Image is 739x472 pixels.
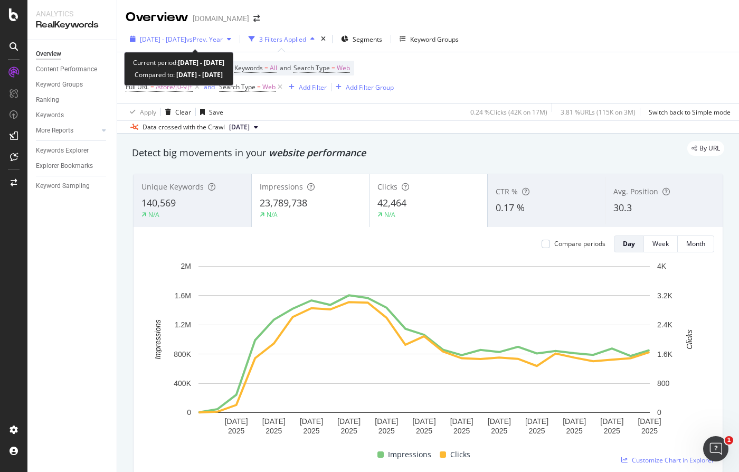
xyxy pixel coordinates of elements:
a: Explorer Bookmarks [36,161,109,172]
text: 2025 [604,427,620,435]
svg: A chart. [142,261,706,445]
text: 2025 [453,427,470,435]
button: Month [678,235,714,252]
b: [DATE] - [DATE] [178,58,224,67]
div: N/A [148,210,159,219]
text: 2025 [566,427,583,435]
a: Overview [36,49,109,60]
div: Keyword Groups [36,79,83,90]
div: N/A [267,210,278,219]
div: and [204,82,215,91]
span: Segments [353,35,382,44]
span: 42,464 [377,196,406,209]
div: Save [209,108,223,117]
span: = [150,82,154,91]
span: Impressions [388,448,431,461]
span: = [257,82,261,91]
text: 0 [657,408,661,417]
text: 4K [657,262,667,270]
text: 2025 [303,427,319,435]
div: [DOMAIN_NAME] [193,13,249,24]
div: Clear [175,108,191,117]
text: 2025 [228,427,244,435]
div: Keywords Explorer [36,145,89,156]
div: Analytics [36,8,108,19]
a: Content Performance [36,64,109,75]
span: CTR % [496,186,518,196]
button: [DATE] [225,121,262,134]
a: Keywords Explorer [36,145,109,156]
div: Switch back to Simple mode [649,108,731,117]
text: [DATE] [563,417,586,426]
div: 0.24 % Clicks ( 42K on 17M ) [470,108,547,117]
text: 2.4K [657,320,672,329]
span: 0.17 % [496,201,525,214]
div: legacy label [687,141,724,156]
span: Clicks [377,182,397,192]
span: /store/[0-9]+ [156,80,193,95]
div: Explorer Bookmarks [36,161,93,172]
text: 2025 [416,427,432,435]
span: Web [337,61,350,75]
button: 3 Filters Applied [244,31,319,48]
text: [DATE] [375,417,398,426]
text: [DATE] [638,417,661,426]
div: Keywords [36,110,64,121]
text: [DATE] [412,417,435,426]
iframe: Intercom live chat [703,436,728,461]
span: Search Type [219,82,255,91]
div: Week [652,239,669,248]
text: Clicks [685,329,694,349]
span: Avg. Position [613,186,658,196]
span: Customize Chart in Explorer [632,456,714,465]
div: Data crossed with the Crawl [143,122,225,132]
span: = [264,63,268,72]
text: Impressions [154,319,162,359]
a: Keyword Groups [36,79,109,90]
span: Web [262,80,276,95]
div: Compare periods [554,239,605,248]
div: More Reports [36,125,73,136]
div: Ranking [36,95,59,106]
button: Keyword Groups [395,31,463,48]
text: [DATE] [600,417,623,426]
span: vs Prev. Year [186,35,223,44]
div: Current period: [133,56,224,69]
text: 0 [187,408,191,417]
div: Add Filter Group [346,83,394,92]
text: [DATE] [450,417,473,426]
button: and [204,82,215,92]
text: [DATE] [225,417,248,426]
div: 3 Filters Applied [259,35,306,44]
div: Add Filter [299,83,327,92]
text: 800 [657,379,670,388]
div: arrow-right-arrow-left [253,15,260,22]
button: Day [614,235,644,252]
button: Week [644,235,678,252]
a: Keyword Sampling [36,181,109,192]
a: More Reports [36,125,99,136]
text: 2025 [341,427,357,435]
text: 2025 [266,427,282,435]
div: Overview [36,49,61,60]
div: RealKeywords [36,19,108,31]
span: Clicks [450,448,470,461]
text: [DATE] [337,417,361,426]
div: times [319,34,328,44]
div: 3.81 % URLs ( 115K on 3M ) [561,108,636,117]
span: Impressions [260,182,303,192]
button: Add Filter [285,81,327,93]
span: and [280,63,291,72]
button: Apply [126,103,156,120]
span: 2025 Aug. 25th [229,122,250,132]
div: Apply [140,108,156,117]
a: Keywords [36,110,109,121]
text: 400K [174,379,191,388]
span: 30.3 [613,201,632,214]
button: Clear [161,103,191,120]
span: By URL [699,145,720,152]
div: Keyword Sampling [36,181,90,192]
text: 2025 [641,427,658,435]
button: Switch back to Simple mode [645,103,731,120]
